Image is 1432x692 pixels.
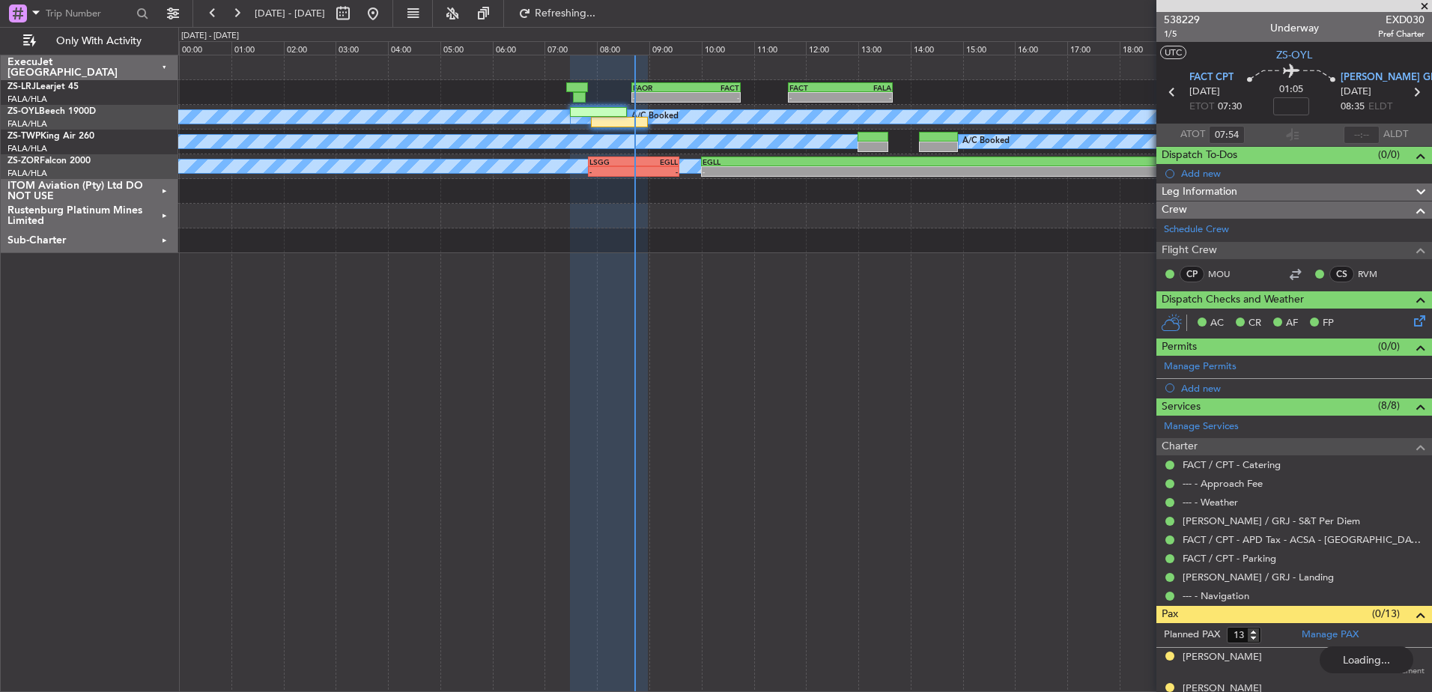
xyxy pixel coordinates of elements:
span: Pax [1162,606,1178,623]
span: Charter [1162,438,1198,455]
div: FACT [789,83,840,92]
div: - [840,93,891,102]
span: ZS-OYL [1276,47,1312,63]
a: Schedule Crew [1164,222,1229,237]
span: [DATE] [1189,85,1220,100]
div: 17:00 [1067,41,1120,55]
span: ALDT [1383,127,1408,142]
div: - [589,167,634,176]
span: (8/8) [1378,398,1400,413]
span: ELDT [1368,100,1392,115]
a: --- - Weather [1183,496,1238,509]
div: 14:00 [911,41,963,55]
span: Flight Crew [1162,242,1217,259]
div: - [634,167,678,176]
div: 04:00 [388,41,440,55]
button: Refreshing... [512,1,601,25]
span: 07:30 [1218,100,1242,115]
a: FALA/HLA [7,168,47,179]
div: EGLL [634,157,678,166]
span: CR [1249,316,1261,331]
div: Underway [1270,20,1319,36]
a: FALA/HLA [7,118,47,130]
div: 10:00 [702,41,754,55]
a: [PERSON_NAME] / GRJ - S&T Per Diem [1183,515,1360,527]
div: Add new [1181,382,1425,395]
div: - [686,93,739,102]
div: - [633,93,686,102]
span: 01:05 [1279,82,1303,97]
a: Manage Permits [1164,359,1237,374]
span: Dispatch Checks and Weather [1162,291,1304,309]
span: ZS-TWP [7,132,40,141]
span: [DATE] - [DATE] [255,7,325,20]
a: Manage PAX [1302,628,1359,643]
div: 07:00 [544,41,597,55]
span: AF [1286,316,1298,331]
span: ZS-LRJ [7,82,36,91]
div: - [1021,167,1340,176]
a: ZS-OYLBeech 1900D [7,107,96,116]
div: CS [1329,266,1354,282]
a: Manage Services [1164,419,1239,434]
div: 15:00 [963,41,1016,55]
div: 13:00 [858,41,911,55]
div: A/C Booked [962,130,1010,153]
div: FALA [840,83,891,92]
div: 01:00 [231,41,284,55]
span: Permits [1162,339,1197,356]
span: 08:35 [1341,100,1365,115]
span: (0/0) [1378,339,1400,354]
a: ZS-TWPKing Air 260 [7,132,94,141]
input: --:-- [1344,126,1380,144]
span: 538229 [1164,12,1200,28]
span: EXD030 [1378,12,1425,28]
span: ZS-ZOR [7,157,40,166]
div: FAOR [633,83,686,92]
button: UTC [1160,46,1186,59]
span: Leg Information [1162,183,1237,201]
a: ZS-ZORFalcon 2000 [7,157,91,166]
div: 16:00 [1015,41,1067,55]
div: 03:00 [336,41,388,55]
a: FACT / CPT - Catering [1183,458,1281,471]
input: --:-- [1209,126,1245,144]
div: 00:00 [179,41,231,55]
label: Planned PAX [1164,628,1220,643]
div: 09:00 [649,41,702,55]
div: 08:00 [597,41,649,55]
div: Loading... [1320,646,1413,673]
input: Trip Number [46,2,132,25]
span: ATOT [1180,127,1205,142]
div: 02:00 [284,41,336,55]
div: 05:00 [440,41,493,55]
div: FAOR [1021,157,1340,166]
a: FALA/HLA [7,94,47,105]
span: Services [1162,398,1201,416]
span: ZS-OYL [7,107,39,116]
a: MOU [1208,267,1242,281]
div: LSGG [589,157,634,166]
div: 06:00 [493,41,545,55]
div: Add new [1181,167,1425,180]
span: (0/0) [1378,147,1400,163]
div: 11:00 [754,41,807,55]
span: FP [1323,316,1334,331]
button: Only With Activity [16,29,163,53]
div: - [789,93,840,102]
a: [PERSON_NAME] / GRJ - Landing [1183,571,1334,583]
a: FACT / CPT - Parking [1183,552,1276,565]
a: --- - Approach Fee [1183,477,1263,490]
div: A/C Booked [631,106,679,128]
a: --- - Navigation [1183,589,1249,602]
a: ZS-LRJLearjet 45 [7,82,79,91]
span: Pref Charter [1378,28,1425,40]
div: EGLL [703,157,1022,166]
a: RVM [1358,267,1392,281]
span: Crew [1162,201,1187,219]
div: 18:00 [1120,41,1172,55]
span: Dispatch To-Dos [1162,147,1237,164]
span: (0/13) [1372,606,1400,622]
span: 1/5 [1164,28,1200,40]
span: Only With Activity [39,36,158,46]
